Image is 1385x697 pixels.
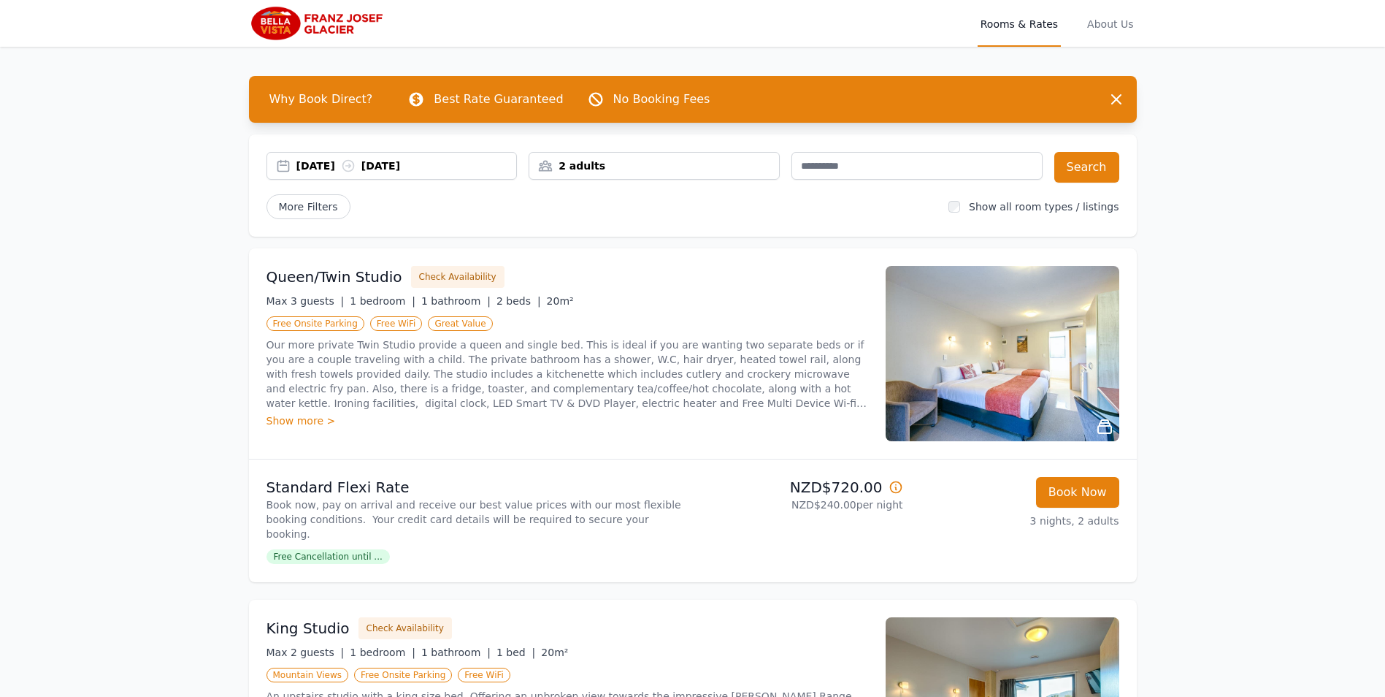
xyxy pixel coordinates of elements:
p: Book now, pay on arrival and receive our best value prices with our most flexible booking conditi... [266,498,687,541]
span: 1 bathroom | [421,647,491,658]
p: No Booking Fees [613,91,710,108]
span: 1 bedroom | [350,647,415,658]
button: Search [1054,152,1119,183]
span: Great Value [428,316,492,331]
span: 1 bed | [496,647,535,658]
label: Show all room types / listings [969,201,1119,213]
span: More Filters [266,194,350,219]
span: Max 2 guests | [266,647,345,658]
span: 1 bathroom | [421,295,491,307]
p: NZD$720.00 [699,477,903,498]
span: 2 beds | [496,295,541,307]
span: 20m² [547,295,574,307]
h3: King Studio [266,618,350,639]
p: NZD$240.00 per night [699,498,903,512]
span: 1 bedroom | [350,295,415,307]
button: Check Availability [411,266,504,288]
span: Why Book Direct? [258,85,385,114]
span: 20m² [541,647,568,658]
button: Book Now [1036,477,1119,508]
button: Check Availability [358,617,452,639]
span: Free Cancellation until ... [266,549,390,564]
div: 2 adults [529,159,779,173]
span: Mountain Views [266,668,348,682]
div: [DATE] [DATE] [296,159,517,173]
span: Free Onsite Parking [266,316,364,331]
img: Bella Vista Franz Josef Glacier [249,6,389,41]
span: Free Onsite Parking [354,668,452,682]
p: 3 nights, 2 adults [915,514,1119,528]
p: Best Rate Guaranteed [434,91,563,108]
p: Standard Flexi Rate [266,477,687,498]
div: Show more > [266,414,868,428]
span: Free WiFi [458,668,510,682]
span: Free WiFi [370,316,423,331]
p: Our more private Twin Studio provide a queen and single bed. This is ideal if you are wanting two... [266,338,868,411]
span: Max 3 guests | [266,295,345,307]
h3: Queen/Twin Studio [266,267,402,287]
